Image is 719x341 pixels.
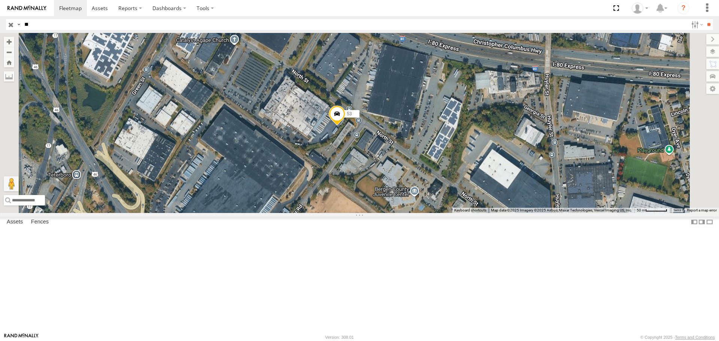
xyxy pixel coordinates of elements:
label: Dock Summary Table to the Left [691,217,698,228]
label: Dock Summary Table to the Right [698,217,706,228]
button: Map Scale: 50 m per 55 pixels [634,208,670,213]
img: rand-logo.svg [7,6,46,11]
label: Measure [4,71,14,82]
a: Report a map error [687,208,717,212]
button: Keyboard shortcuts [454,208,486,213]
label: Search Query [16,19,22,30]
button: Zoom in [4,37,14,47]
span: Map data ©2025 Imagery ©2025 Airbus, Maxar Technologies, Vexcel Imaging US, Inc. [491,208,632,212]
button: Drag Pegman onto the map to open Street View [4,176,19,191]
label: Hide Summary Table [706,217,713,228]
label: Search Filter Options [688,19,704,30]
div: Version: 308.01 [325,335,354,340]
a: Terms and Conditions [675,335,715,340]
span: 50 m [637,208,645,212]
span: 53 [347,111,352,116]
div: © Copyright 2025 - [640,335,715,340]
button: Zoom out [4,47,14,57]
i: ? [677,2,689,14]
label: Fences [27,217,52,228]
label: Map Settings [706,83,719,94]
a: Visit our Website [4,334,39,341]
button: Zoom Home [4,57,14,67]
label: Assets [3,217,27,228]
a: Terms (opens in new tab) [673,208,681,211]
div: Kerry Mac Phee [629,3,651,14]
